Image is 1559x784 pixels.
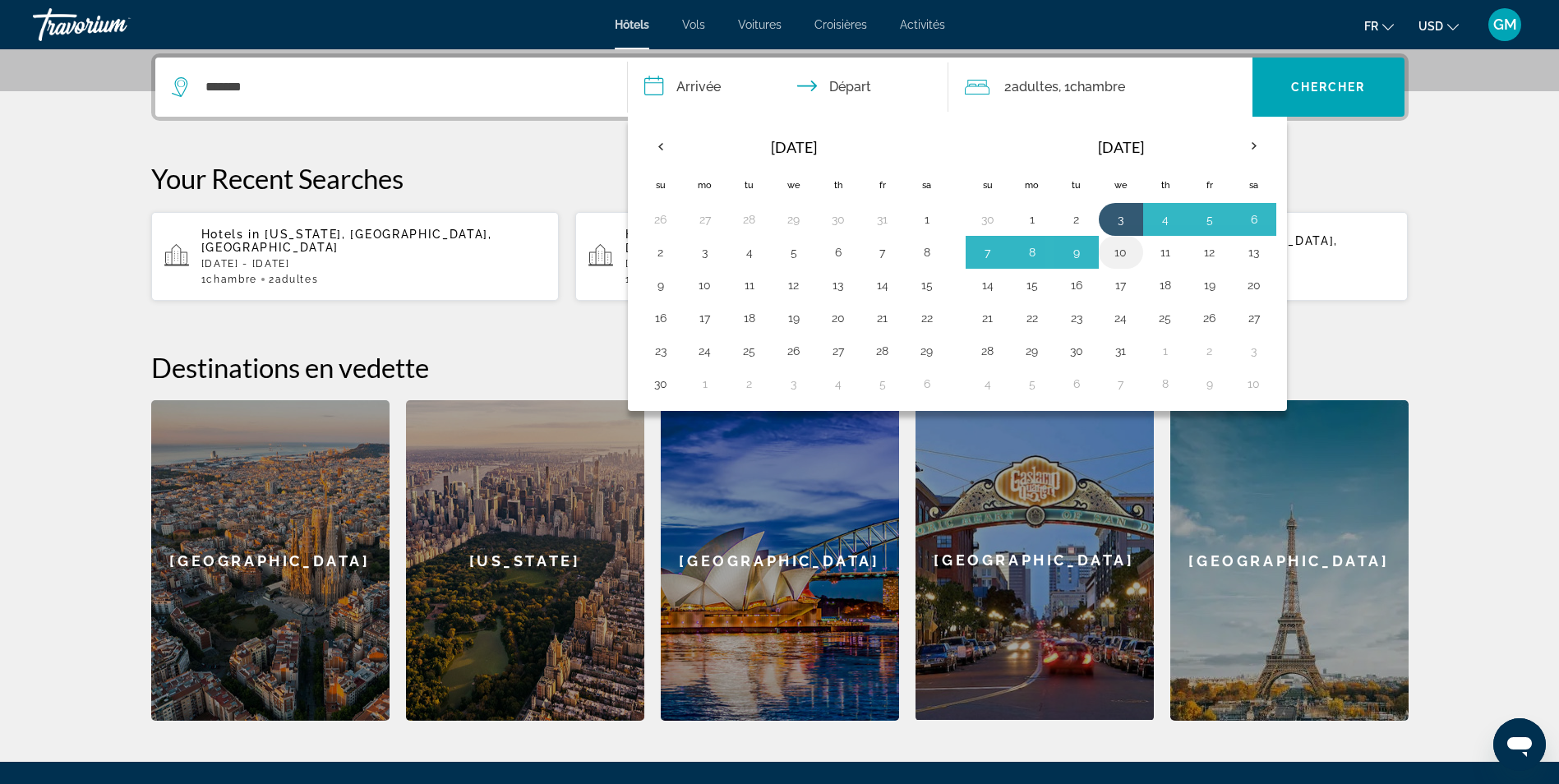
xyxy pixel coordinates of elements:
[1241,241,1267,264] button: Day 13
[1418,20,1443,33] span: USD
[625,228,942,254] span: [US_STATE] Kai, [GEOGRAPHIC_DATA], [GEOGRAPHIC_DATA]
[975,372,1001,395] button: Day 4
[692,241,718,264] button: Day 3
[151,351,1409,384] h2: Destinations en vedette
[628,58,948,117] button: Check in and out dates
[814,18,867,31] a: Croisières
[151,211,560,302] button: Hotels in [US_STATE], [GEOGRAPHIC_DATA], [GEOGRAPHIC_DATA][DATE] - [DATE]1Chambre2Adultes
[1493,16,1517,33] span: GM
[781,274,807,297] button: Day 12
[1063,372,1090,395] button: Day 6
[975,339,1001,362] button: Day 28
[648,372,674,395] button: Day 30
[1152,339,1178,362] button: Day 1
[1063,208,1090,231] button: Day 2
[1063,339,1090,362] button: Day 30
[1108,339,1134,362] button: Day 31
[869,241,896,264] button: Day 7
[648,274,674,297] button: Day 9
[1232,127,1276,165] button: Next month
[914,274,940,297] button: Day 15
[625,274,681,285] span: 1
[1241,339,1267,362] button: Day 3
[1019,307,1045,330] button: Day 22
[1152,208,1178,231] button: Day 4
[661,400,899,721] div: [GEOGRAPHIC_DATA]
[682,18,705,31] a: Vols
[1197,372,1223,395] button: Day 9
[825,274,851,297] button: Day 13
[736,339,763,362] button: Day 25
[869,307,896,330] button: Day 21
[869,208,896,231] button: Day 31
[914,372,940,395] button: Day 6
[1152,372,1178,395] button: Day 8
[1059,76,1125,99] span: , 1
[738,18,782,31] span: Voitures
[625,228,685,241] span: Hotels in
[736,274,763,297] button: Day 11
[1108,307,1134,330] button: Day 24
[683,127,905,167] th: [DATE]
[975,274,1001,297] button: Day 14
[1108,372,1134,395] button: Day 7
[869,339,896,362] button: Day 28
[869,372,896,395] button: Day 5
[1197,241,1223,264] button: Day 12
[639,127,683,165] button: Previous month
[900,18,945,31] a: Activités
[692,372,718,395] button: Day 1
[692,307,718,330] button: Day 17
[825,208,851,231] button: Day 30
[201,258,547,270] p: [DATE] - [DATE]
[1063,241,1090,264] button: Day 9
[916,400,1154,721] a: [GEOGRAPHIC_DATA]
[1418,14,1459,38] button: Change currency
[1019,274,1045,297] button: Day 15
[825,307,851,330] button: Day 20
[615,18,649,31] span: Hôtels
[275,274,319,285] span: Adultes
[916,400,1154,720] div: [GEOGRAPHIC_DATA]
[33,3,197,46] a: Travorium
[1197,307,1223,330] button: Day 26
[975,208,1001,231] button: Day 30
[1019,372,1045,395] button: Day 5
[206,274,257,285] span: Chambre
[914,208,940,231] button: Day 1
[1152,307,1178,330] button: Day 25
[1241,208,1267,231] button: Day 6
[1152,274,1178,297] button: Day 18
[1483,7,1526,42] button: User Menu
[975,307,1001,330] button: Day 21
[1241,372,1267,395] button: Day 10
[1108,274,1134,297] button: Day 17
[151,400,390,721] div: [GEOGRAPHIC_DATA]
[1197,339,1223,362] button: Day 2
[736,307,763,330] button: Day 18
[1152,241,1178,264] button: Day 11
[625,258,971,270] p: [DATE] - [DATE]
[914,339,940,362] button: Day 29
[1241,307,1267,330] button: Day 27
[269,274,318,285] span: 2
[575,211,984,302] button: Hotels in [US_STATE] Kai, [GEOGRAPHIC_DATA], [GEOGRAPHIC_DATA][DATE] - [DATE]1Chambre2Adultes
[825,241,851,264] button: Day 6
[781,241,807,264] button: Day 5
[736,208,763,231] button: Day 28
[155,58,1404,117] div: Search widget
[781,208,807,231] button: Day 29
[648,307,674,330] button: Day 16
[201,228,492,254] span: [US_STATE], [GEOGRAPHIC_DATA], [GEOGRAPHIC_DATA]
[406,400,644,721] a: [US_STATE]
[1012,79,1059,95] span: Adultes
[151,162,1409,195] p: Your Recent Searches
[692,339,718,362] button: Day 24
[692,208,718,231] button: Day 27
[1063,307,1090,330] button: Day 23
[201,228,261,241] span: Hotels in
[1010,127,1232,167] th: [DATE]
[825,339,851,362] button: Day 27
